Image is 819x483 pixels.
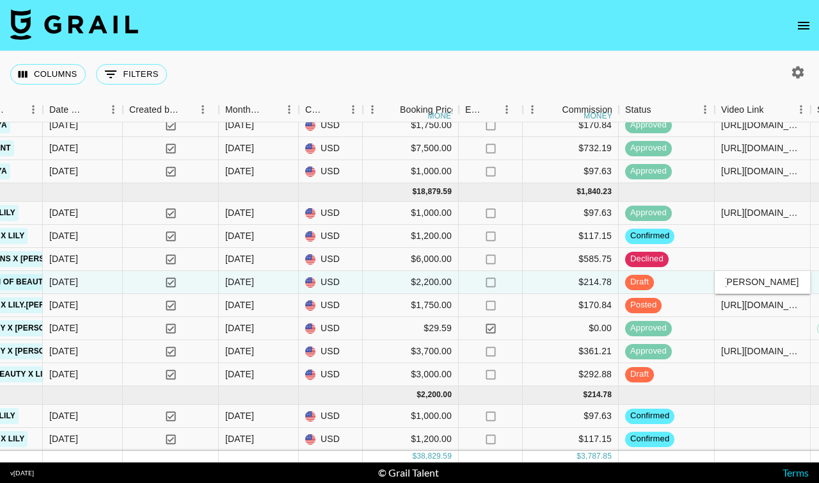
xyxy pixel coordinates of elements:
[721,97,764,122] div: Video Link
[363,202,459,225] div: $1,000.00
[49,432,78,445] div: 8/15/2025
[523,137,619,160] div: $732.19
[625,97,651,122] div: Status
[417,186,452,197] div: 18,879.59
[299,248,363,271] div: USD
[49,299,78,311] div: 7/21/2025
[299,97,363,122] div: Currency
[721,119,804,131] div: https://www.tiktok.com/@lily.k.davis/video/7506639334993317162?_r=1&_t=ZT-8wWUKnkumQY
[523,294,619,317] div: $170.84
[225,275,254,288] div: Aug '25
[49,97,86,122] div: Date Created
[49,142,78,154] div: 5/2/2025
[721,165,804,177] div: https://www.tiktok.com/@mayzimmerman1/video/7507754669544918315
[225,299,254,311] div: Aug '25
[299,340,363,363] div: USD
[299,294,363,317] div: USD
[225,322,254,334] div: Aug '25
[696,100,715,119] button: Menu
[49,368,78,381] div: 7/21/2025
[344,100,363,119] button: Menu
[262,101,280,119] button: Sort
[417,389,421,400] div: $
[523,225,619,248] div: $117.15
[523,271,619,294] div: $214.78
[299,114,363,137] div: USD
[625,142,672,154] span: approved
[104,100,123,119] button: Menu
[49,409,78,422] div: 8/20/2025
[86,101,104,119] button: Sort
[625,345,672,357] span: approved
[363,340,459,363] div: $3,700.00
[576,186,581,197] div: $
[225,119,254,131] div: May '25
[96,64,167,85] button: Show filters
[326,101,344,119] button: Sort
[299,225,363,248] div: USD
[49,119,78,131] div: 5/13/2025
[299,202,363,225] div: USD
[625,165,672,177] span: approved
[378,466,439,479] div: © Grail Talent
[363,160,459,183] div: $1,000.00
[49,229,78,242] div: 8/15/2025
[10,9,138,40] img: Grail Talent
[412,186,417,197] div: $
[49,252,78,265] div: 8/14/2025
[417,451,452,462] div: 38,829.59
[225,409,254,422] div: Sep '25
[581,451,612,462] div: 3,787.85
[625,119,672,131] span: approved
[412,451,417,462] div: $
[581,186,612,197] div: 1,840.23
[625,410,674,422] span: confirmed
[483,101,501,119] button: Sort
[123,97,219,122] div: Created by Grail Team
[363,225,459,248] div: $1,200.00
[193,100,212,119] button: Menu
[428,112,457,120] div: money
[625,322,672,334] span: approved
[584,112,612,120] div: money
[280,100,299,119] button: Menu
[791,13,816,38] button: open drawer
[10,64,86,85] button: Select columns
[299,405,363,428] div: USD
[305,97,326,122] div: Currency
[219,97,299,122] div: Month Due
[363,428,459,451] div: $1,200.00
[299,363,363,386] div: USD
[523,202,619,225] div: $97.63
[523,160,619,183] div: $97.63
[363,114,459,137] div: $1,750.00
[523,317,619,340] div: $0.00
[363,248,459,271] div: $6,000.00
[587,389,612,400] div: 214.78
[382,101,400,119] button: Sort
[225,229,254,242] div: Aug '25
[225,368,254,381] div: Aug '25
[49,165,78,177] div: 5/13/2025
[576,451,581,462] div: $
[400,97,456,122] div: Booking Price
[721,206,804,219] div: https://www.tiktok.com/@lily.k.davis/video/7541140044334009655?_t=ZT-8z4Uysg0IG6&_r=1
[523,405,619,428] div: $97.63
[24,100,43,119] button: Menu
[523,363,619,386] div: $292.88
[49,322,78,334] div: 8/18/2025
[625,207,672,219] span: approved
[619,97,715,122] div: Status
[584,389,588,400] div: $
[625,230,674,242] span: confirmed
[43,97,123,122] div: Date Created
[49,345,78,357] div: 8/1/2025
[363,405,459,428] div: $1,000.00
[523,248,619,271] div: $585.75
[363,271,459,294] div: $2,200.00
[783,466,809,479] a: Terms
[497,100,516,119] button: Menu
[225,206,254,219] div: Aug '25
[523,114,619,137] div: $170.84
[465,97,483,122] div: Expenses: Remove Commission?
